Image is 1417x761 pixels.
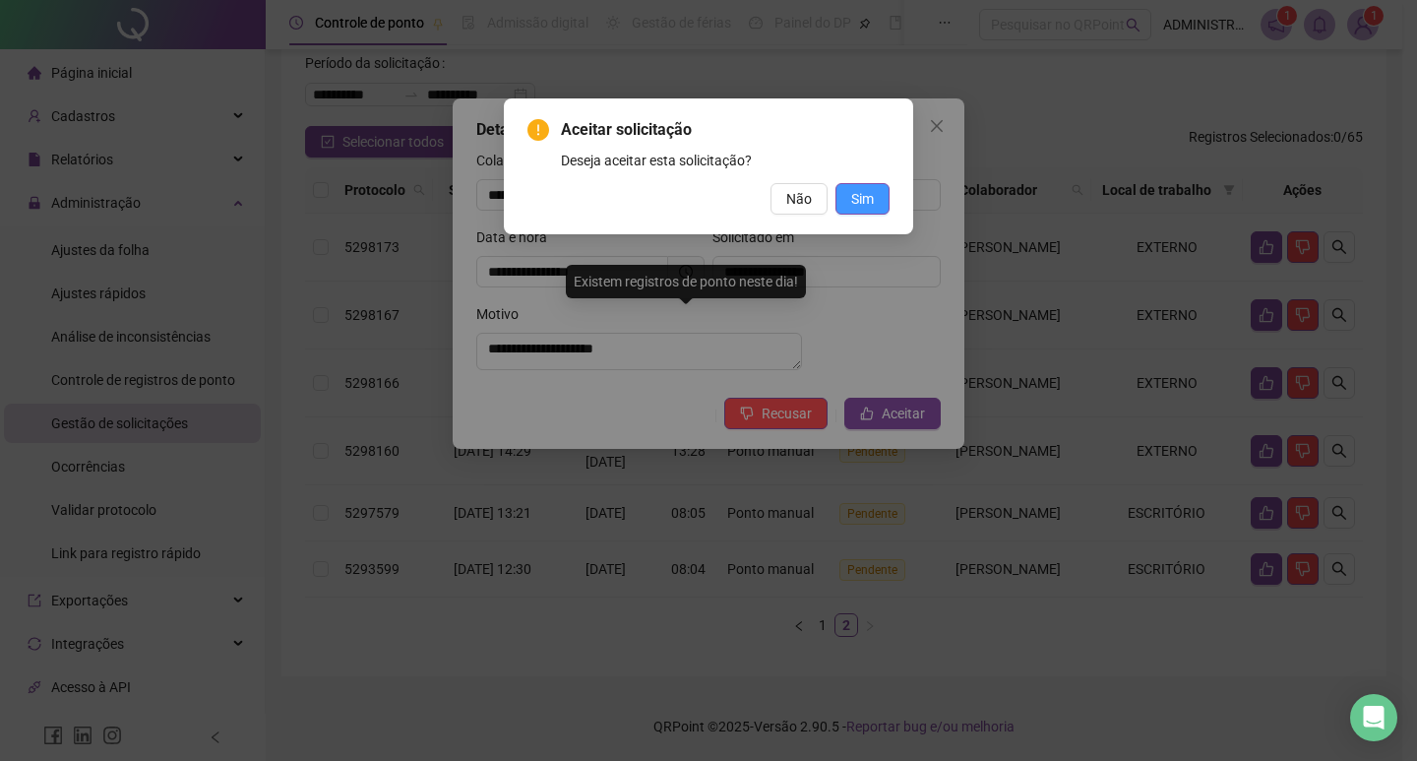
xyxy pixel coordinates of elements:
span: Não [786,188,812,210]
button: Não [770,183,828,215]
span: exclamation-circle [527,119,549,141]
div: Open Intercom Messenger [1350,694,1397,741]
button: Sim [835,183,890,215]
div: Deseja aceitar esta solicitação? [561,150,890,171]
span: Sim [851,188,874,210]
span: Aceitar solicitação [561,118,890,142]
